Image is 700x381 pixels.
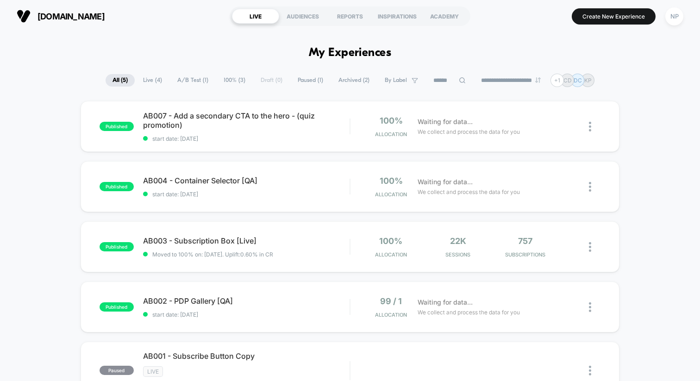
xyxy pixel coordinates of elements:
[136,74,169,87] span: Live ( 4 )
[14,9,107,24] button: [DOMAIN_NAME]
[100,302,134,312] span: published
[279,9,326,24] div: AUDIENCES
[106,74,135,87] span: All ( 5 )
[418,127,520,136] span: We collect and process the data for you
[143,135,350,142] span: start date: [DATE]
[100,182,134,191] span: published
[375,131,407,137] span: Allocation
[143,366,163,377] span: LIVE
[380,296,402,306] span: 99 / 1
[418,117,473,127] span: Waiting for data...
[100,122,134,131] span: published
[217,74,252,87] span: 100% ( 3 )
[170,74,215,87] span: A/B Test ( 1 )
[375,191,407,198] span: Allocation
[380,116,403,125] span: 100%
[143,296,350,306] span: AB002 - PDP Gallery [QA]
[37,12,105,21] span: [DOMAIN_NAME]
[143,176,350,185] span: AB004 - Container Selector [QA]
[379,236,402,246] span: 100%
[326,9,374,24] div: REPORTS
[450,236,466,246] span: 22k
[421,9,468,24] div: ACADEMY
[143,236,350,245] span: AB003 - Subscription Box [Live]
[589,242,591,252] img: close
[665,7,683,25] div: NP
[574,77,582,84] p: DC
[17,9,31,23] img: Visually logo
[550,74,564,87] div: + 1
[309,46,392,60] h1: My Experiences
[589,182,591,192] img: close
[385,77,407,84] span: By Label
[418,297,473,307] span: Waiting for data...
[291,74,330,87] span: Paused ( 1 )
[494,251,556,258] span: SUBSCRIPTIONS
[375,251,407,258] span: Allocation
[143,311,350,318] span: start date: [DATE]
[535,77,541,83] img: end
[331,74,376,87] span: Archived ( 2 )
[100,366,134,375] span: paused
[572,8,656,25] button: Create New Experience
[380,176,403,186] span: 100%
[427,251,489,258] span: Sessions
[143,191,350,198] span: start date: [DATE]
[589,122,591,131] img: close
[418,187,520,196] span: We collect and process the data for you
[418,177,473,187] span: Waiting for data...
[100,242,134,251] span: published
[375,312,407,318] span: Allocation
[563,77,572,84] p: CD
[143,351,350,361] span: AB001 - Subscribe Button Copy
[232,9,279,24] div: LIVE
[418,308,520,317] span: We collect and process the data for you
[518,236,532,246] span: 757
[662,7,686,26] button: NP
[143,111,350,130] span: AB007 - Add a secondary CTA to the hero - (quiz promotion)
[589,302,591,312] img: close
[152,251,273,258] span: Moved to 100% on: [DATE] . Uplift: 0.60% in CR
[589,366,591,375] img: close
[584,77,592,84] p: KP
[374,9,421,24] div: INSPIRATIONS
